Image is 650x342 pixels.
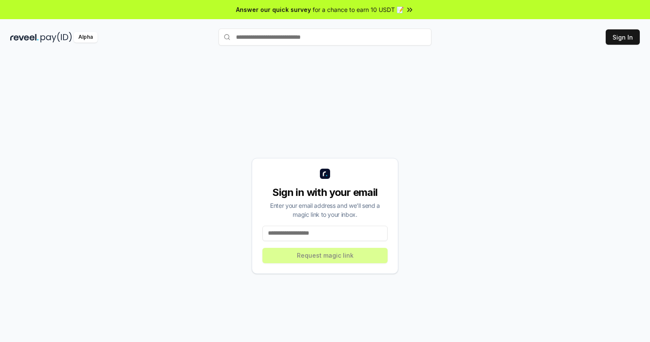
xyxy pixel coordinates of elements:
img: logo_small [320,169,330,179]
div: Sign in with your email [262,186,388,199]
button: Sign In [606,29,640,45]
span: for a chance to earn 10 USDT 📝 [313,5,404,14]
img: pay_id [40,32,72,43]
div: Alpha [74,32,98,43]
span: Answer our quick survey [236,5,311,14]
img: reveel_dark [10,32,39,43]
div: Enter your email address and we’ll send a magic link to your inbox. [262,201,388,219]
